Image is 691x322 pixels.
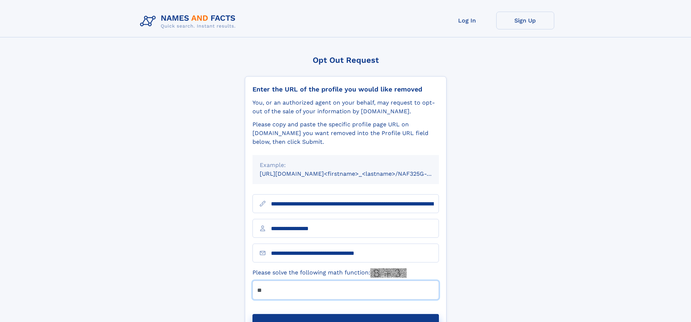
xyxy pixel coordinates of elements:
[260,170,453,177] small: [URL][DOMAIN_NAME]<firstname>_<lastname>/NAF325G-xxxxxxxx
[245,56,447,65] div: Opt Out Request
[137,12,242,31] img: Logo Names and Facts
[252,268,407,278] label: Please solve the following math function:
[252,120,439,146] div: Please copy and paste the specific profile page URL on [DOMAIN_NAME] you want removed into the Pr...
[496,12,554,29] a: Sign Up
[260,161,432,170] div: Example:
[252,98,439,116] div: You, or an authorized agent on your behalf, may request to opt-out of the sale of your informatio...
[438,12,496,29] a: Log In
[252,85,439,93] div: Enter the URL of the profile you would like removed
